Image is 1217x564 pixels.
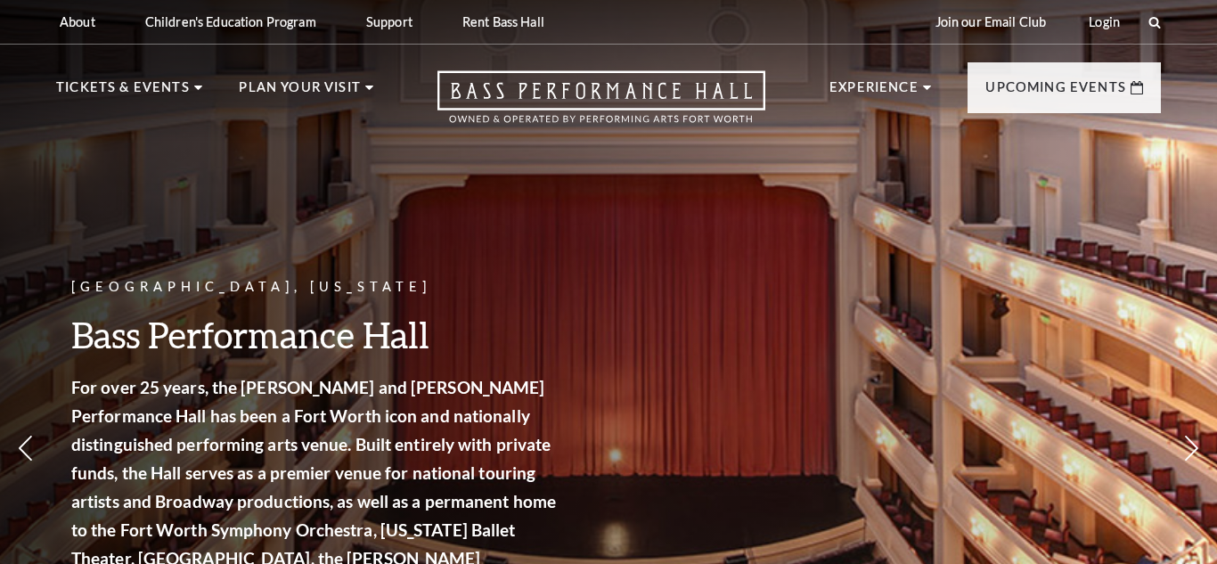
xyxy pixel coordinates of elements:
[366,14,412,29] p: Support
[56,77,190,109] p: Tickets & Events
[239,77,361,109] p: Plan Your Visit
[60,14,95,29] p: About
[462,14,544,29] p: Rent Bass Hall
[71,312,561,357] h3: Bass Performance Hall
[145,14,316,29] p: Children's Education Program
[829,77,919,109] p: Experience
[71,276,561,298] p: [GEOGRAPHIC_DATA], [US_STATE]
[985,77,1126,109] p: Upcoming Events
